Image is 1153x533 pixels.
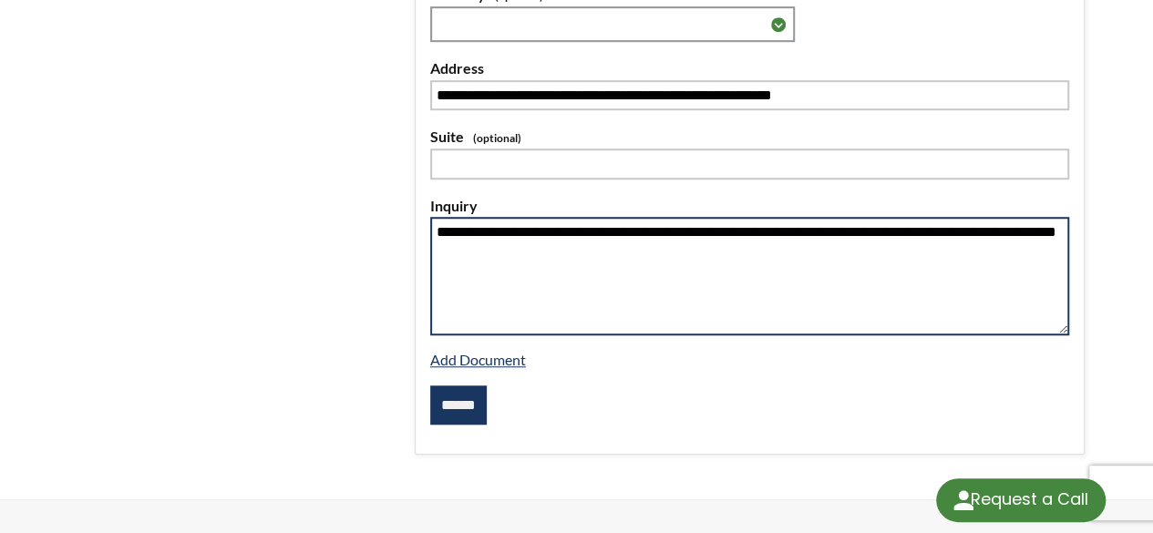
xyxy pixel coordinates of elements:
label: Suite [430,125,1069,149]
a: Add Document [430,351,526,368]
div: Request a Call [970,478,1087,520]
div: Request a Call [936,478,1106,522]
label: Address [430,56,1069,80]
label: Inquiry [430,194,1069,218]
img: round button [949,486,978,515]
